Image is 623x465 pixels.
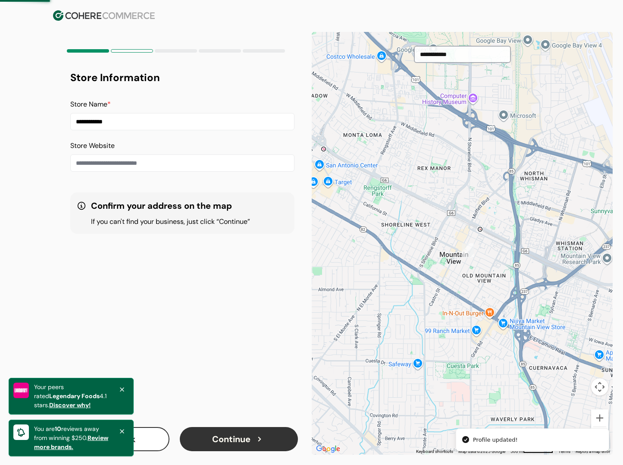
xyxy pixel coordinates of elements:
a: Open this area in Google Maps (opens a new window) [314,443,342,455]
button: Zoom in [591,409,608,427]
span: Legendary Foods [49,392,100,400]
a: Terms (opens in new tab) [558,449,570,454]
label: Store Website [70,141,115,150]
div: If you can't find your business, just click “Continue” [91,217,250,227]
a: Your peers ratedLegendary Foods4.1 stars.Discover why! [34,383,106,409]
button: Continue [180,427,298,451]
button: Keyboard shortcuts [416,449,453,455]
a: Report a map error [576,449,610,454]
h1: Store Information [70,70,207,85]
a: You are10reviews away from winning $250.Review more brands. [34,425,108,451]
span: Map data ©2025 Google [458,449,505,454]
button: Map camera controls [591,378,608,396]
div: Profile updated! [473,436,518,444]
span: Discover why! [49,401,91,409]
span: 10 [55,425,61,433]
span: 500 m [510,449,523,454]
button: Map Scale: 500 m per 66 pixels [508,449,556,455]
img: Google [314,443,342,455]
div: Confirm your address on the map [91,199,250,212]
label: Store Name [70,100,111,109]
